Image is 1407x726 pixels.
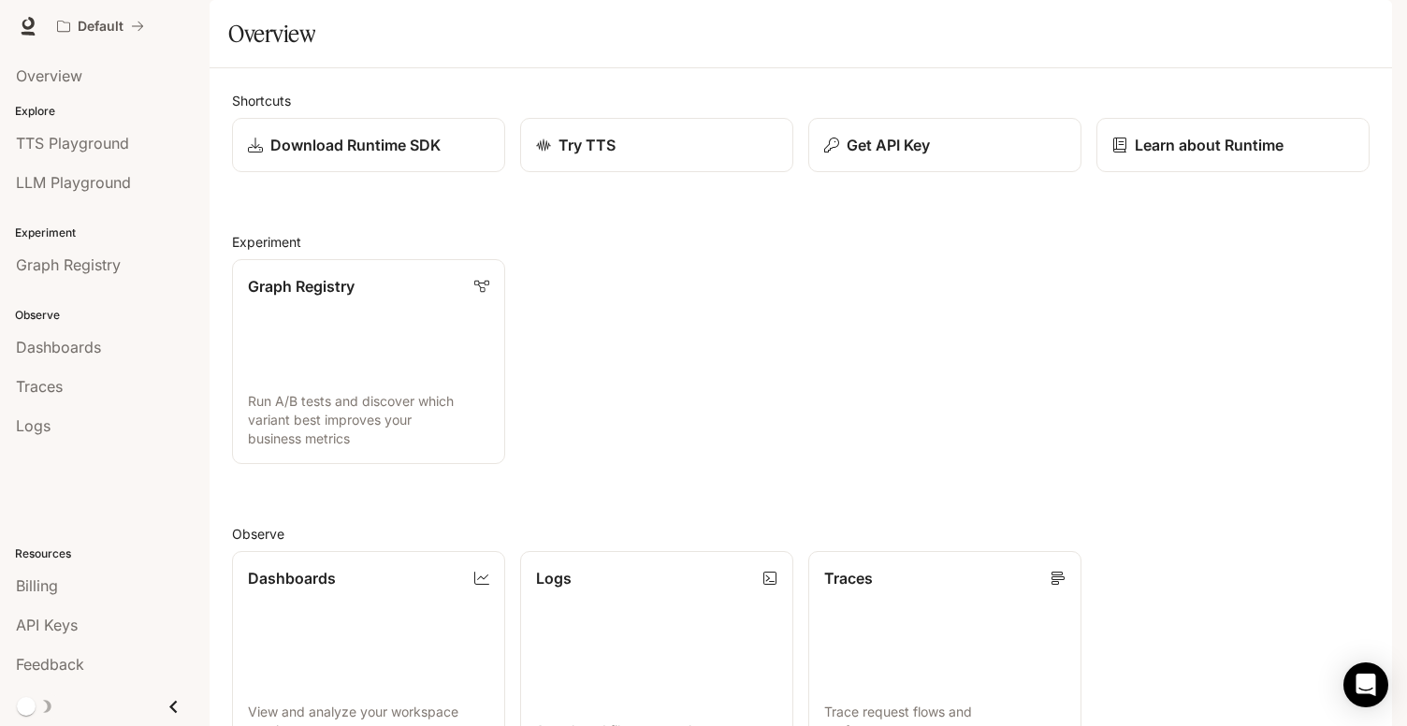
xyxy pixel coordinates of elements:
[824,567,873,589] p: Traces
[248,392,489,448] p: Run A/B tests and discover which variant best improves your business metrics
[232,91,1370,110] h2: Shortcuts
[1135,134,1284,156] p: Learn about Runtime
[78,19,123,35] p: Default
[558,134,616,156] p: Try TTS
[248,275,355,298] p: Graph Registry
[1343,662,1388,707] div: Open Intercom Messenger
[228,15,315,52] h1: Overview
[232,232,1370,252] h2: Experiment
[847,134,930,156] p: Get API Key
[808,118,1081,172] button: Get API Key
[536,567,572,589] p: Logs
[1096,118,1370,172] a: Learn about Runtime
[520,118,793,172] a: Try TTS
[248,567,336,589] p: Dashboards
[232,259,505,464] a: Graph RegistryRun A/B tests and discover which variant best improves your business metrics
[49,7,152,45] button: All workspaces
[232,118,505,172] a: Download Runtime SDK
[270,134,441,156] p: Download Runtime SDK
[232,524,1370,544] h2: Observe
